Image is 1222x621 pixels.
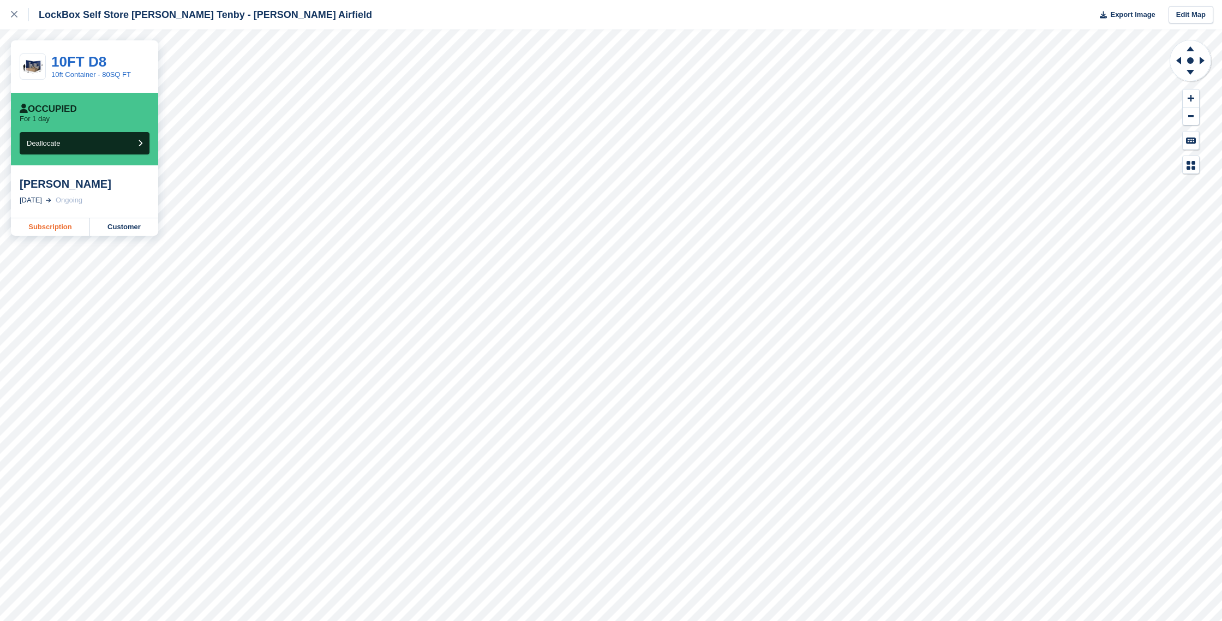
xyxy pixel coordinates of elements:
img: arrow-right-light-icn-cde0832a797a2874e46488d9cf13f60e5c3a73dbe684e267c42b8395dfbc2abf.svg [46,198,51,202]
div: LockBox Self Store [PERSON_NAME] Tenby - [PERSON_NAME] Airfield [29,8,372,21]
a: Edit Map [1169,6,1213,24]
a: 10ft Container - 80SQ FT [51,70,131,79]
button: Map Legend [1183,156,1199,174]
button: Keyboard Shortcuts [1183,132,1199,150]
div: Ongoing [56,195,82,206]
p: For 1 day [20,115,50,123]
span: Export Image [1110,9,1155,20]
div: [PERSON_NAME] [20,177,149,190]
div: Occupied [20,104,77,115]
button: Zoom Out [1183,108,1199,126]
a: Customer [90,218,158,236]
img: 10-ft-container%20(1).jpg [20,57,45,76]
button: Zoom In [1183,89,1199,108]
span: Deallocate [27,139,60,147]
a: 10FT D8 [51,53,106,70]
button: Export Image [1093,6,1155,24]
a: Subscription [11,218,90,236]
button: Deallocate [20,132,149,154]
div: [DATE] [20,195,42,206]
